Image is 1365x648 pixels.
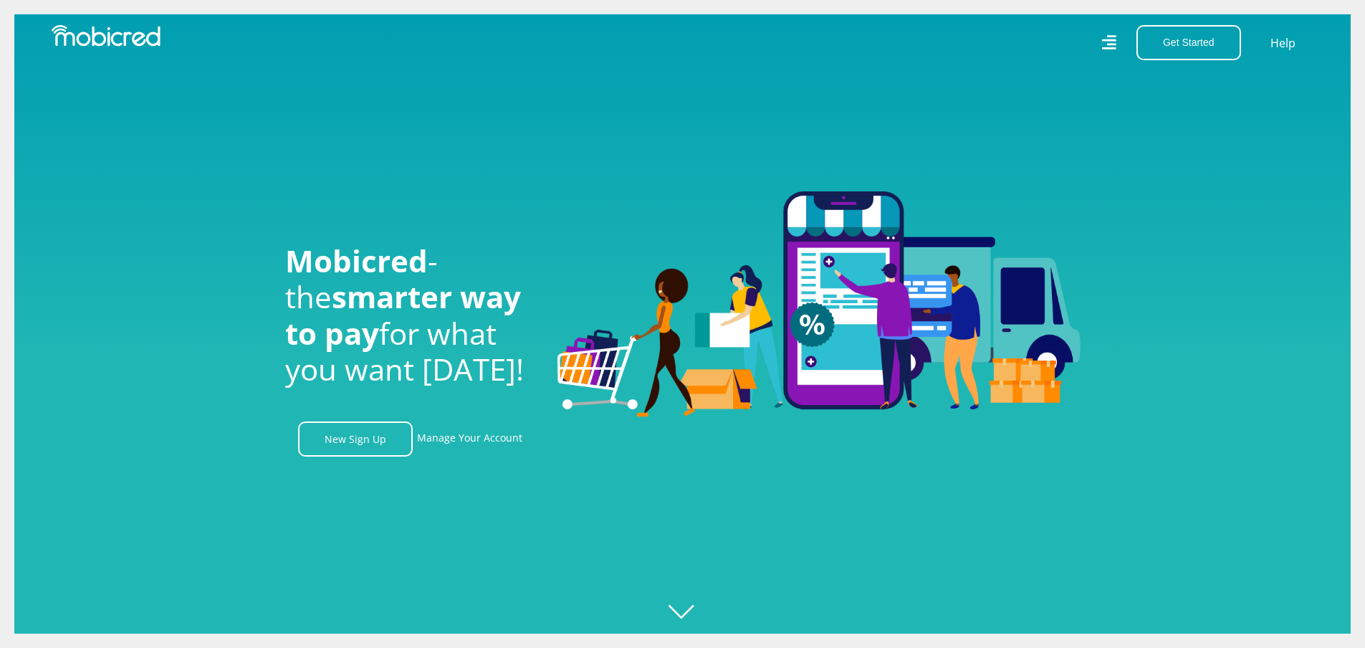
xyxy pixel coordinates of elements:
[1270,34,1296,52] a: Help
[285,276,521,353] span: smarter way to pay
[52,25,161,47] img: Mobicred
[298,421,413,457] a: New Sign Up
[557,191,1081,418] img: Welcome to Mobicred
[1136,25,1241,60] button: Get Started
[285,243,536,388] h1: - the for what you want [DATE]!
[285,240,428,281] span: Mobicred
[417,421,522,457] a: Manage Your Account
